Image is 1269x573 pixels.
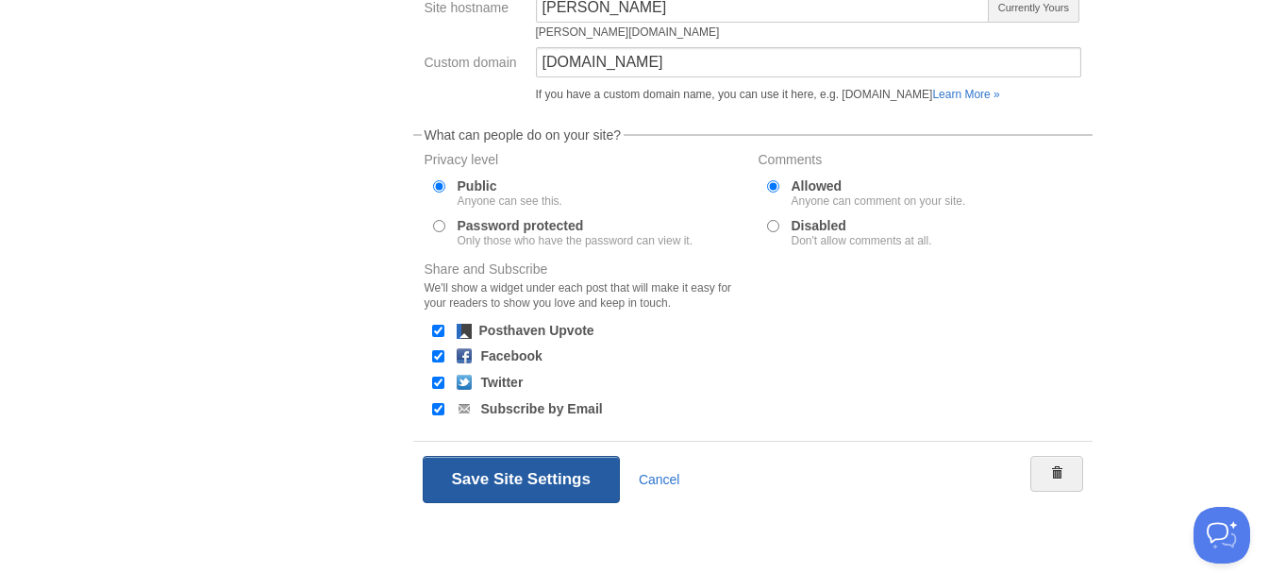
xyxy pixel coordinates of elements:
div: Only those who have the password can view it. [458,235,693,246]
label: Site hostname [425,1,525,19]
label: Privacy level [425,153,747,171]
div: Don't allow comments at all. [792,235,932,246]
label: Facebook [481,349,543,362]
img: twitter.png [457,375,472,390]
label: Custom domain [425,56,525,74]
button: Save Site Settings [423,456,620,503]
iframe: Help Scout Beacon - Open [1194,507,1250,564]
label: Comments [759,153,1081,171]
label: Public [458,179,562,207]
a: Cancel [639,472,680,487]
div: Anyone can comment on your site. [792,195,966,207]
label: Subscribe by Email [481,402,603,415]
div: If you have a custom domain name, you can use it here, e.g. [DOMAIN_NAME] [536,89,1081,100]
div: We'll show a widget under each post that will make it easy for your readers to show you love and ... [425,280,747,311]
a: Learn More » [932,88,999,101]
legend: What can people do on your site? [422,128,625,142]
div: [PERSON_NAME][DOMAIN_NAME] [536,26,991,38]
label: Share and Subscribe [425,262,747,315]
div: Anyone can see this. [458,195,562,207]
label: Twitter [481,376,524,389]
label: Disabled [792,219,932,246]
label: Allowed [792,179,966,207]
label: Password protected [458,219,693,246]
label: Posthaven Upvote [479,324,594,337]
img: facebook.png [457,348,472,363]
